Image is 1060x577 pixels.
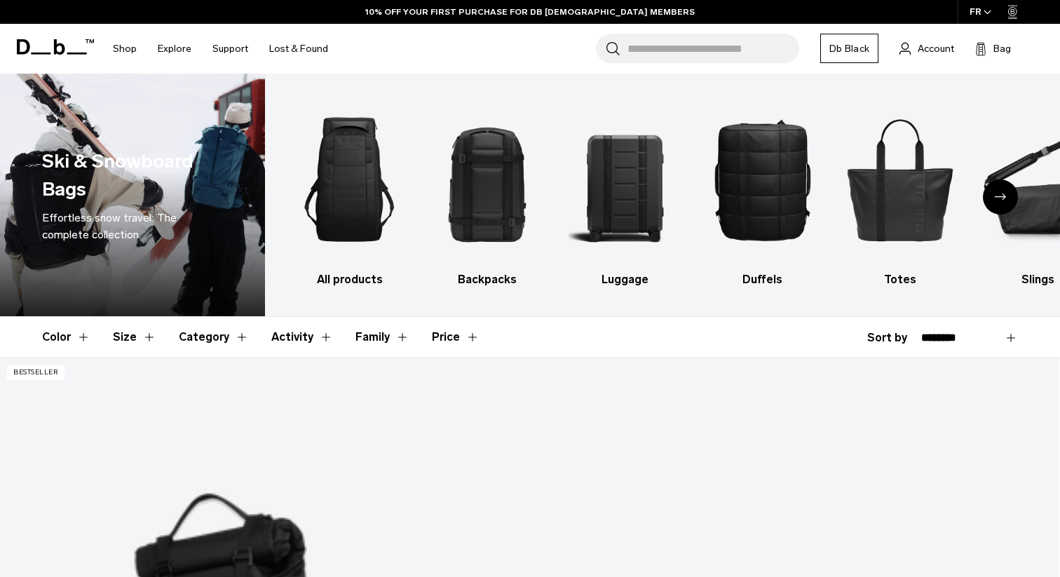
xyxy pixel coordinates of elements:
li: 4 / 10 [706,95,819,288]
a: Db All products [293,95,406,288]
img: Db [569,95,681,264]
img: Db [430,95,543,264]
a: Db Backpacks [430,95,543,288]
li: 1 / 10 [293,95,406,288]
a: Account [899,40,954,57]
button: Toggle Filter [179,317,249,358]
p: Bestseller [7,365,64,380]
a: Db Totes [843,95,956,288]
a: Shop [113,24,137,74]
li: 2 / 10 [430,95,543,288]
button: Toggle Filter [113,317,156,358]
img: Db [706,95,819,264]
li: 3 / 10 [569,95,681,288]
a: Db Black [820,34,878,63]
h3: All products [293,271,406,288]
img: Db [293,95,406,264]
span: Effortless snow travel: The complete collection. [42,211,177,241]
button: Toggle Filter [271,317,333,358]
a: Db Luggage [569,95,681,288]
button: Toggle Filter [355,317,409,358]
a: Explore [158,24,191,74]
li: 5 / 10 [843,95,956,288]
h3: Luggage [569,271,681,288]
a: Db Duffels [706,95,819,288]
div: Next slide [983,179,1018,215]
a: 10% OFF YOUR FIRST PURCHASE FOR DB [DEMOGRAPHIC_DATA] MEMBERS [365,6,695,18]
h3: Duffels [706,271,819,288]
h3: Totes [843,271,956,288]
h3: Backpacks [430,271,543,288]
a: Support [212,24,248,74]
a: Lost & Found [269,24,328,74]
span: Account [918,41,954,56]
nav: Main Navigation [102,24,339,74]
button: Toggle Filter [42,317,90,358]
h1: Ski & Snowboard Bags [42,147,218,204]
span: Bag [993,41,1011,56]
img: Db [843,95,956,264]
button: Bag [975,40,1011,57]
button: Toggle Price [432,317,480,358]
